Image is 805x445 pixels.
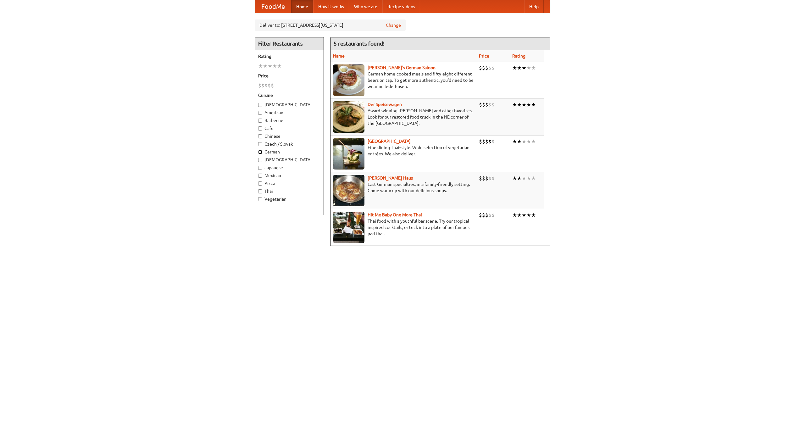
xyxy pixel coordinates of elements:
li: $ [479,64,482,71]
li: ★ [268,63,272,70]
li: ★ [531,175,536,182]
p: German home-cooked meals and fifty-eight different beers on tap. To get more authentic, you'd nee... [333,71,474,90]
li: ★ [531,138,536,145]
label: Mexican [258,172,320,179]
li: ★ [526,138,531,145]
li: $ [491,175,495,182]
p: Thai food with a youthful bar scene. Try our tropical inspired cocktails, or tuck into a plate of... [333,218,474,237]
p: Fine dining Thai-style. Wide selection of vegetarian entrées. We also deliver. [333,144,474,157]
li: $ [261,82,264,89]
h4: Filter Restaurants [255,37,324,50]
input: Japanese [258,166,262,170]
li: $ [482,138,485,145]
li: ★ [517,101,522,108]
a: Rating [512,53,525,58]
li: $ [482,212,485,219]
label: [DEMOGRAPHIC_DATA] [258,102,320,108]
li: ★ [258,63,263,70]
li: $ [485,64,488,71]
b: Hit Me Baby One More Thai [368,212,422,217]
h5: Price [258,73,320,79]
li: $ [479,101,482,108]
li: ★ [522,138,526,145]
li: ★ [517,138,522,145]
li: ★ [526,64,531,71]
label: American [258,109,320,116]
label: Thai [258,188,320,194]
p: East German specialties, in a family-friendly setting. Come warm up with our delicious soups. [333,181,474,194]
a: Home [291,0,313,13]
img: babythai.jpg [333,212,364,243]
h5: Rating [258,53,320,59]
li: $ [488,212,491,219]
input: [DEMOGRAPHIC_DATA] [258,103,262,107]
li: $ [488,175,491,182]
li: ★ [512,212,517,219]
li: $ [485,212,488,219]
li: $ [268,82,271,89]
input: Thai [258,189,262,193]
input: Czech / Slovak [258,142,262,146]
a: Name [333,53,345,58]
label: Vegetarian [258,196,320,202]
li: $ [482,175,485,182]
a: Who we are [349,0,382,13]
a: FoodMe [255,0,291,13]
li: $ [485,101,488,108]
li: ★ [517,175,522,182]
li: ★ [522,101,526,108]
li: $ [491,64,495,71]
li: ★ [526,175,531,182]
li: ★ [531,101,536,108]
a: [PERSON_NAME]'s German Saloon [368,65,436,70]
label: Pizza [258,180,320,186]
li: $ [491,212,495,219]
li: $ [479,138,482,145]
h5: Cuisine [258,92,320,98]
li: $ [258,82,261,89]
div: Deliver to: [STREET_ADDRESS][US_STATE] [255,19,406,31]
li: ★ [522,212,526,219]
li: ★ [512,101,517,108]
input: Barbecue [258,119,262,123]
a: [GEOGRAPHIC_DATA] [368,139,411,144]
li: ★ [277,63,282,70]
li: $ [488,64,491,71]
li: ★ [263,63,268,70]
li: ★ [517,64,522,71]
li: $ [264,82,268,89]
li: $ [485,175,488,182]
ng-pluralize: 5 restaurants found! [334,41,385,47]
a: [PERSON_NAME] Haus [368,175,413,181]
img: esthers.jpg [333,64,364,96]
li: ★ [272,63,277,70]
li: $ [271,82,274,89]
input: Pizza [258,181,262,186]
li: ★ [531,212,536,219]
li: $ [491,101,495,108]
input: Chinese [258,134,262,138]
label: Czech / Slovak [258,141,320,147]
li: ★ [512,138,517,145]
input: American [258,111,262,115]
input: Cafe [258,126,262,131]
label: Barbecue [258,117,320,124]
img: satay.jpg [333,138,364,170]
a: How it works [313,0,349,13]
li: ★ [512,175,517,182]
img: kohlhaus.jpg [333,175,364,206]
label: [DEMOGRAPHIC_DATA] [258,157,320,163]
a: Help [524,0,544,13]
li: $ [488,138,491,145]
label: Cafe [258,125,320,131]
li: $ [482,64,485,71]
li: ★ [522,64,526,71]
li: $ [479,212,482,219]
li: ★ [531,64,536,71]
li: ★ [526,212,531,219]
input: German [258,150,262,154]
a: Recipe videos [382,0,420,13]
label: Chinese [258,133,320,139]
li: $ [482,101,485,108]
